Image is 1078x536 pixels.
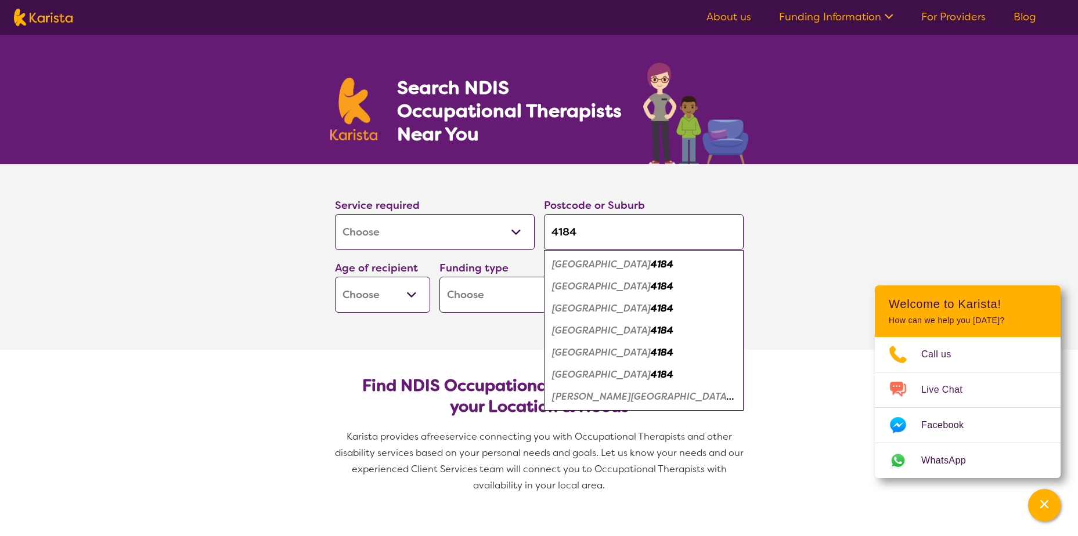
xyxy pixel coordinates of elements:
em: [GEOGRAPHIC_DATA] [552,258,651,270]
div: Perulpa Island 4184 [550,364,738,386]
label: Funding type [439,261,509,275]
h1: Search NDIS Occupational Therapists Near You [397,76,623,146]
p: How can we help you [DATE]? [889,316,1047,325]
span: Live Chat [921,381,976,399]
div: Peel Island 4184 [550,342,738,364]
h2: Find NDIS Occupational Therapists based on your Location & Needs [344,375,734,417]
span: service connecting you with Occupational Therapists and other disability services based on your p... [335,430,746,491]
a: For Providers [921,10,986,24]
a: About us [706,10,751,24]
img: occupational-therapy [643,63,748,164]
a: Funding Information [779,10,893,24]
span: WhatsApp [921,452,980,469]
em: [GEOGRAPHIC_DATA] [552,346,651,358]
em: [GEOGRAPHIC_DATA] [552,280,651,292]
label: Age of recipient [335,261,418,275]
div: Macleay Island 4184 [550,320,738,342]
img: Karista logo [14,9,73,26]
div: Channel Menu [875,285,1061,478]
a: Web link opens in a new tab. [875,443,1061,478]
div: Russell Island 4184 [550,386,738,408]
em: [PERSON_NAME][GEOGRAPHIC_DATA] [552,390,734,403]
label: Postcode or Suburb [544,198,645,212]
span: Call us [921,346,965,363]
button: Channel Menu [1028,489,1061,521]
em: 4184 [651,258,673,270]
em: 4184 [651,346,673,358]
ul: Choose channel [875,337,1061,478]
h2: Welcome to Karista! [889,297,1047,311]
div: Coochiemudlo Island 4184 [550,253,738,276]
input: Type [544,214,744,250]
span: free [427,430,445,443]
em: 4184 [651,324,673,336]
em: 4184 [651,280,673,292]
span: Facebook [921,417,978,434]
em: [GEOGRAPHIC_DATA] [552,324,651,336]
em: 4184 [651,368,673,381]
a: Blog [1014,10,1036,24]
div: Lamb Island 4184 [550,298,738,320]
span: Karista provides a [347,430,427,443]
label: Service required [335,198,420,212]
div: Karragarra Island 4184 [550,276,738,298]
em: [GEOGRAPHIC_DATA] [552,368,651,381]
em: [GEOGRAPHIC_DATA] [552,302,651,314]
img: Karista logo [330,78,378,140]
em: 4184 [651,302,673,314]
